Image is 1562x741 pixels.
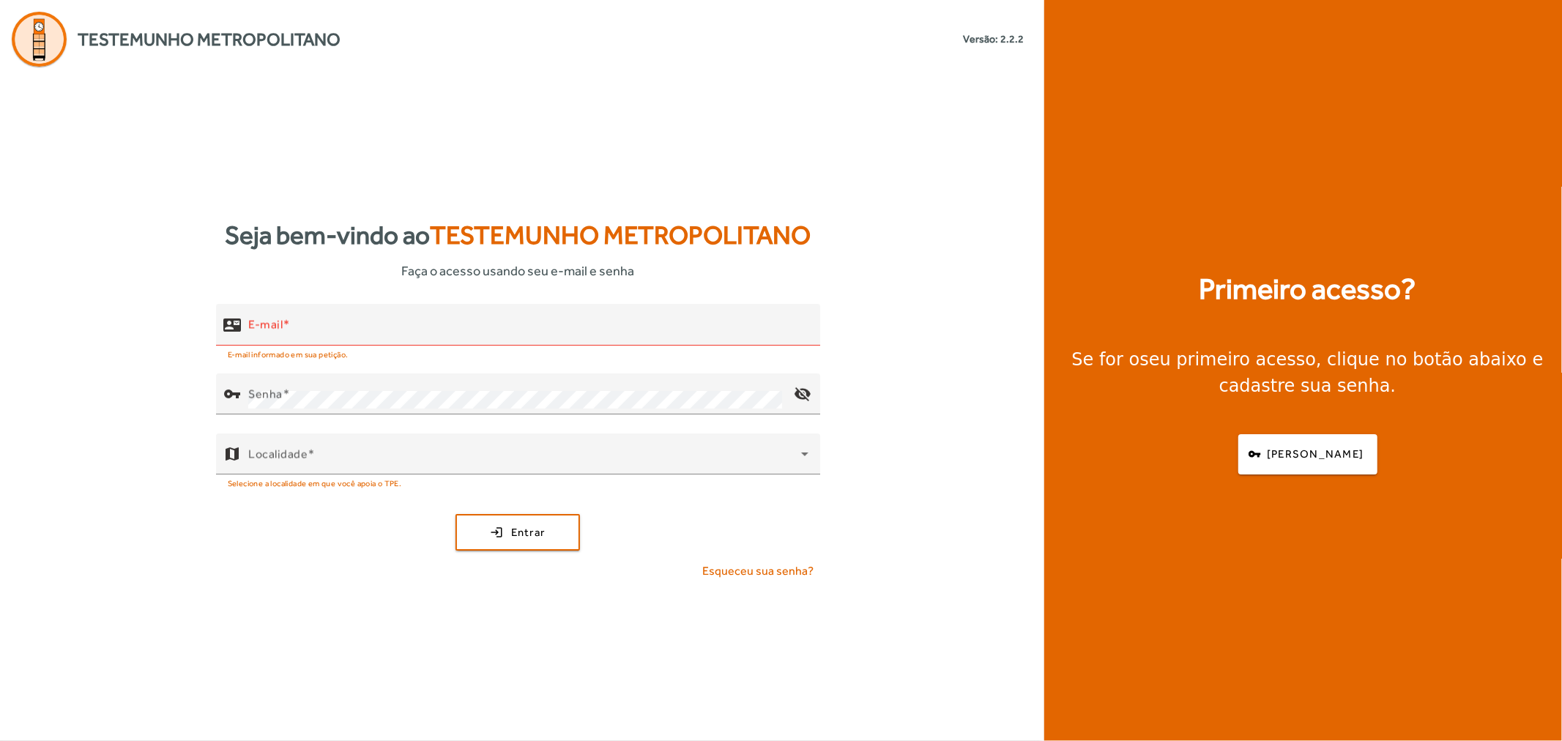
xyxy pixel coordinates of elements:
span: [PERSON_NAME] [1267,446,1364,463]
span: Testemunho Metropolitano [78,26,341,53]
mat-hint: E-mail informado em sua petição. [228,346,349,362]
span: Entrar [511,524,546,541]
strong: Seja bem-vindo ao [225,216,811,255]
button: [PERSON_NAME] [1238,434,1377,474]
img: Logo Agenda [12,12,67,67]
mat-icon: visibility_off [784,376,819,412]
span: Testemunho Metropolitano [430,220,811,250]
div: Se for o , clique no botão abaixo e cadastre sua senha. [1062,346,1553,399]
mat-icon: map [223,445,241,463]
span: Faça o acesso usando seu e-mail e senha [401,261,634,280]
mat-icon: vpn_key [223,385,241,403]
mat-label: Senha [248,387,283,401]
span: Esqueceu sua senha? [702,562,814,580]
strong: seu primeiro acesso [1139,349,1316,370]
small: Versão: 2.2.2 [963,31,1024,47]
button: Entrar [455,514,580,551]
mat-icon: contact_mail [223,316,241,333]
mat-label: E-mail [248,317,283,331]
mat-label: Localidade [248,447,308,461]
mat-hint: Selecione a localidade em que você apoia o TPE. [228,474,402,491]
strong: Primeiro acesso? [1200,267,1416,311]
